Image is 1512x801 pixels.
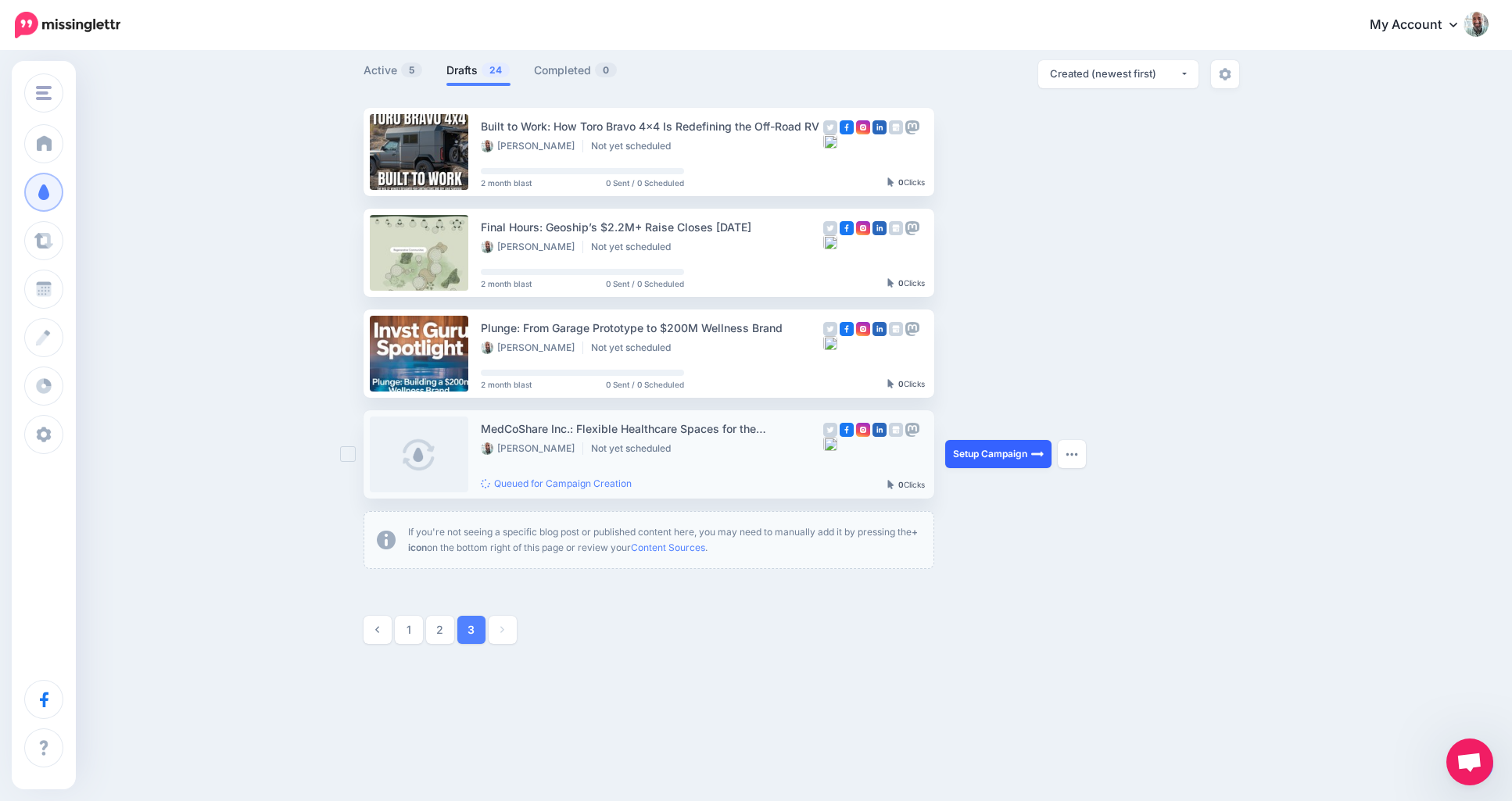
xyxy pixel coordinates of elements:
[823,221,837,235] img: twitter-grey-square.png
[887,278,894,288] img: pointer-grey-darker.png
[872,322,887,336] img: linkedin-square.png
[401,63,422,77] span: 5
[889,221,903,235] img: google_business-grey-square.png
[481,140,583,152] li: [PERSON_NAME]
[606,381,684,388] span: 0 Sent / 0 Scheduled
[872,221,887,235] img: linkedin-square.png
[898,278,904,288] b: 0
[606,280,684,288] span: 0 Sent / 0 Scheduled
[887,279,925,288] div: Clicks
[856,423,870,437] img: instagram-square.png
[840,221,854,235] img: facebook-square.png
[1354,6,1489,45] a: My Account
[856,322,870,336] img: instagram-square.png
[898,177,904,187] b: 0
[1446,738,1493,785] a: Open chat
[823,437,837,451] img: bluesky-grey-square.png
[823,235,837,249] img: bluesky-grey-square.png
[872,423,887,437] img: linkedin-square.png
[364,61,423,80] a: Active5
[840,423,854,437] img: facebook-square.png
[481,280,532,288] span: 2 month blast
[481,179,532,187] span: 2 month blast
[887,481,925,490] div: Clicks
[395,616,423,644] a: 1
[481,420,823,438] div: MedCoShare Inc.: Flexible Healthcare Spaces for the Independent Practitioner
[945,440,1052,468] a: Setup Campaign
[905,120,919,134] img: mastodon-grey-square.png
[887,178,925,188] div: Clicks
[481,341,583,354] li: [PERSON_NAME]
[1038,60,1198,88] button: Created (newest first)
[840,120,854,134] img: facebook-square.png
[823,134,837,148] img: bluesky-grey-square.png
[840,322,854,336] img: facebook-square.png
[856,221,870,235] img: instagram-square.png
[1031,448,1044,460] img: arrow-long-right-white.png
[468,624,475,635] strong: 3
[591,241,679,253] li: Not yet scheduled
[481,241,583,253] li: [PERSON_NAME]
[872,120,887,134] img: linkedin-square.png
[898,379,904,388] b: 0
[887,480,894,489] img: pointer-grey-darker.png
[823,120,837,134] img: twitter-grey-square.png
[631,542,705,553] a: Content Sources
[887,177,894,187] img: pointer-grey-darker.png
[823,336,837,350] img: bluesky-grey-square.png
[889,120,903,134] img: google_business-grey-square.png
[889,423,903,437] img: google_business-grey-square.png
[481,319,823,337] div: Plunge: From Garage Prototype to $200M Wellness Brand
[408,524,921,556] p: If you're not seeing a specific blog post or published content here, you may need to manually add...
[905,423,919,437] img: mastodon-grey-square.png
[606,179,684,187] span: 0 Sent / 0 Scheduled
[1219,68,1231,80] img: settings-grey.png
[481,117,823,135] div: Built to Work: How Toro Bravo 4x4 Is Redefining the Off-Road RV
[482,63,510,77] span: 24
[905,221,919,235] img: mastodon-grey-square.png
[898,480,904,489] b: 0
[481,477,632,489] a: Queued for Campaign Creation
[15,12,120,38] img: Missinglettr
[591,341,679,354] li: Not yet scheduled
[823,322,837,336] img: twitter-grey-square.png
[377,531,396,549] img: info-circle-grey.png
[446,61,511,80] a: Drafts24
[481,381,532,388] span: 2 month blast
[887,380,925,389] div: Clicks
[1050,66,1180,81] div: Created (newest first)
[591,442,679,455] li: Not yet scheduled
[534,61,618,80] a: Completed0
[887,379,894,388] img: pointer-grey-darker.png
[591,140,679,152] li: Not yet scheduled
[481,218,823,236] div: Final Hours: Geoship’s $2.2M+ Raise Closes [DATE]
[1066,452,1078,456] img: dots.png
[426,616,454,644] a: 2
[889,322,903,336] img: google_business-grey-square.png
[481,442,583,455] li: [PERSON_NAME]
[823,423,837,437] img: twitter-grey-square.png
[905,322,919,336] img: mastodon-grey-square.png
[856,120,870,134] img: instagram-square.png
[595,63,617,77] span: 0
[408,526,918,553] b: + icon
[36,86,52,100] img: menu.png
